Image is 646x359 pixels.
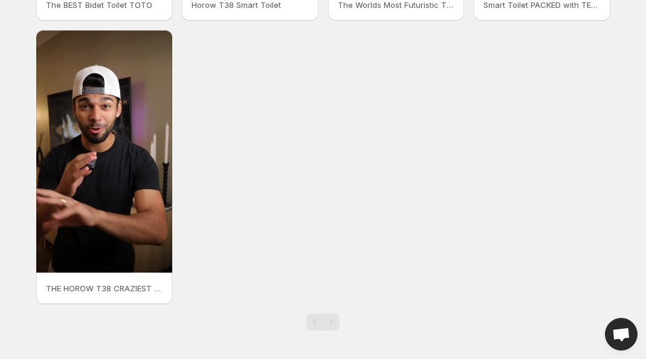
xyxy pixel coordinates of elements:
p: THE HOROW T38 CRAZIEST SMART TOILET smarthome cooltech hometech horow jayhym [46,282,163,294]
nav: Pagination [306,314,340,331]
div: Open chat [605,318,638,351]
